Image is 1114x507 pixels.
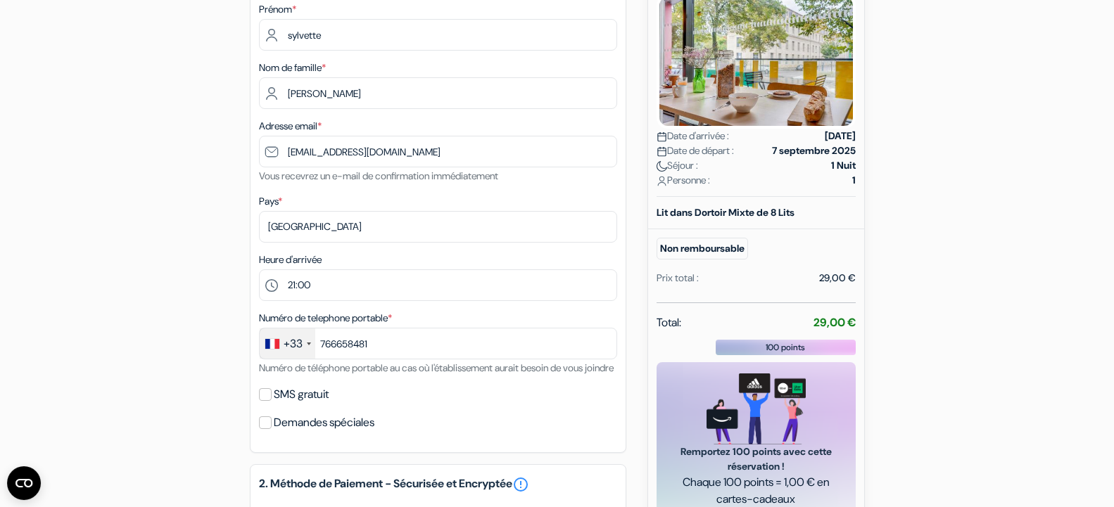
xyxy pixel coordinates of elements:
[274,413,374,432] label: Demandes spéciales
[260,328,315,359] div: France: +33
[819,271,856,285] div: 29,00 €
[7,466,41,500] button: Ouvrir le widget CMP
[673,444,839,474] span: Remportez 100 points avec cette réservation !
[657,176,667,186] img: user_icon.svg
[259,311,392,326] label: Numéro de telephone portable
[831,158,856,173] strong: 1 Nuit
[657,158,698,173] span: Séjour :
[657,271,699,285] div: Prix total :
[825,129,856,143] strong: [DATE]
[657,129,729,143] span: Date d'arrivée :
[274,385,329,404] label: SMS gratuit
[657,161,667,172] img: moon.svg
[259,194,282,209] label: Pays
[259,77,617,109] input: Entrer le nom de famille
[259,252,322,267] label: Heure d'arrivée
[259,136,617,167] input: Entrer adresse e-mail
[259,169,498,182] small: Vous recevrez un e-mail de confirmation immédiatement
[657,238,748,259] small: Non remboursable
[772,143,856,158] strong: 7 septembre 2025
[657,314,681,331] span: Total:
[766,341,805,354] span: 100 points
[657,143,734,158] span: Date de départ :
[657,173,710,188] span: Personne :
[852,173,856,188] strong: 1
[259,119,322,134] label: Adresse email
[259,19,617,51] input: Entrez votre prénom
[259,2,296,17] label: Prénom
[512,476,529,493] a: error_outline
[657,131,667,142] img: calendar.svg
[259,476,617,493] h5: 2. Méthode de Paiement - Sécurisée et Encryptée
[657,206,795,219] b: Lit dans Dortoir Mixte de 8 Lits
[259,60,326,75] label: Nom de famille
[259,328,617,359] input: 6 12 34 56 78
[259,361,614,374] small: Numéro de téléphone portable au cas où l'établissement aurait besoin de vous joindre
[814,315,856,330] strong: 29,00 €
[657,146,667,157] img: calendar.svg
[707,373,806,444] img: gift_card_hero_new.png
[284,335,303,352] div: +33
